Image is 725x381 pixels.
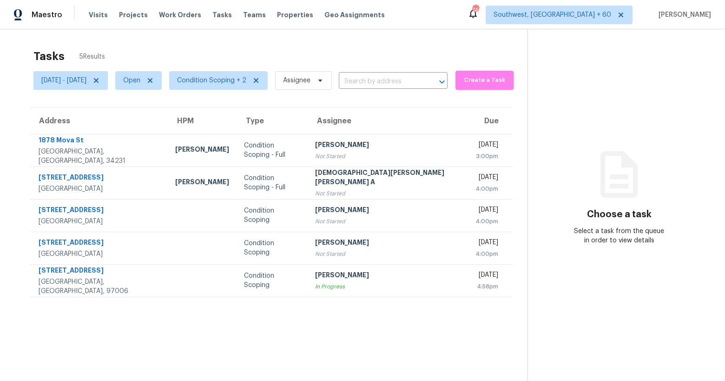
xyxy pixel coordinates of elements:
[472,6,479,15] div: 740
[168,108,237,134] th: HPM
[315,152,461,161] div: Not Started
[494,10,611,20] span: Southwest, [GEOGRAPHIC_DATA] + 60
[324,10,385,20] span: Geo Assignments
[32,10,62,20] span: Maestro
[39,277,160,296] div: [GEOGRAPHIC_DATA], [GEOGRAPHIC_DATA], 97006
[587,210,652,219] h3: Choose a task
[475,184,498,194] div: 4:00pm
[244,141,301,160] div: Condition Scoping - Full
[475,249,498,259] div: 4:00pm
[244,206,301,225] div: Condition Scoping
[315,270,461,282] div: [PERSON_NAME]
[175,177,229,189] div: [PERSON_NAME]
[475,270,498,282] div: [DATE]
[475,282,498,291] div: 4:58pm
[177,76,246,85] span: Condition Scoping + 2
[475,217,498,226] div: 4:00pm
[41,76,86,85] span: [DATE] - [DATE]
[159,10,201,20] span: Work Orders
[475,152,498,161] div: 3:00pm
[119,10,148,20] span: Projects
[39,205,160,217] div: [STREET_ADDRESS]
[212,12,232,18] span: Tasks
[89,10,108,20] span: Visits
[39,266,160,277] div: [STREET_ADDRESS]
[30,108,168,134] th: Address
[468,108,513,134] th: Due
[33,52,65,61] h2: Tasks
[39,217,160,226] div: [GEOGRAPHIC_DATA]
[175,145,229,156] div: [PERSON_NAME]
[315,249,461,259] div: Not Started
[244,271,301,290] div: Condition Scoping
[435,75,448,88] button: Open
[39,249,160,259] div: [GEOGRAPHIC_DATA]
[455,71,514,90] button: Create a Task
[237,108,308,134] th: Type
[243,10,266,20] span: Teams
[315,238,461,249] div: [PERSON_NAME]
[39,147,160,166] div: [GEOGRAPHIC_DATA], [GEOGRAPHIC_DATA], 34231
[339,74,422,89] input: Search by address
[475,238,498,249] div: [DATE]
[39,173,160,184] div: [STREET_ADDRESS]
[655,10,711,20] span: [PERSON_NAME]
[460,75,509,86] span: Create a Task
[315,205,461,217] div: [PERSON_NAME]
[277,10,313,20] span: Properties
[39,238,160,249] div: [STREET_ADDRESS]
[315,189,461,198] div: Not Started
[315,140,461,152] div: [PERSON_NAME]
[315,217,461,226] div: Not Started
[39,184,160,194] div: [GEOGRAPHIC_DATA]
[244,239,301,257] div: Condition Scoping
[123,76,140,85] span: Open
[283,76,310,85] span: Assignee
[308,108,468,134] th: Assignee
[244,174,301,192] div: Condition Scoping - Full
[79,52,105,61] span: 5 Results
[39,135,160,147] div: 1878 Mova St
[315,282,461,291] div: In Progress
[573,227,665,245] div: Select a task from the queue in order to view details
[475,173,498,184] div: [DATE]
[475,205,498,217] div: [DATE]
[475,140,498,152] div: [DATE]
[315,168,461,189] div: [DEMOGRAPHIC_DATA][PERSON_NAME] [PERSON_NAME] A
